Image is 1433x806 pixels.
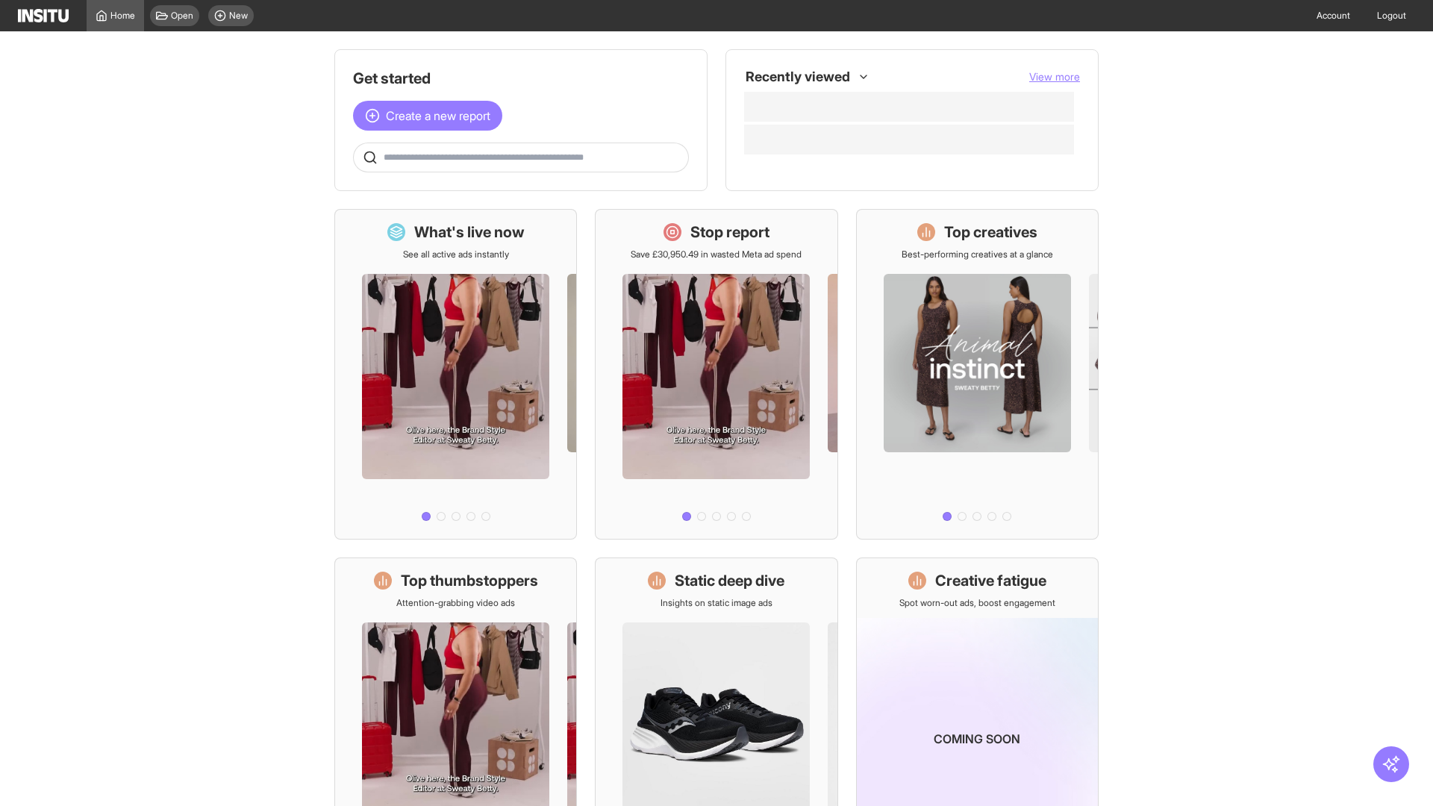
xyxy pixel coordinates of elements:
[414,222,525,243] h1: What's live now
[171,10,193,22] span: Open
[110,10,135,22] span: Home
[353,68,689,89] h1: Get started
[18,9,69,22] img: Logo
[353,101,502,131] button: Create a new report
[401,570,538,591] h1: Top thumbstoppers
[675,570,784,591] h1: Static deep dive
[856,209,1099,540] a: Top creativesBest-performing creatives at a glance
[396,597,515,609] p: Attention-grabbing video ads
[690,222,769,243] h1: Stop report
[334,209,577,540] a: What's live nowSee all active ads instantly
[944,222,1037,243] h1: Top creatives
[229,10,248,22] span: New
[403,249,509,260] p: See all active ads instantly
[661,597,772,609] p: Insights on static image ads
[1029,70,1080,83] span: View more
[631,249,802,260] p: Save £30,950.49 in wasted Meta ad spend
[902,249,1053,260] p: Best-performing creatives at a glance
[1029,69,1080,84] button: View more
[595,209,837,540] a: Stop reportSave £30,950.49 in wasted Meta ad spend
[386,107,490,125] span: Create a new report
